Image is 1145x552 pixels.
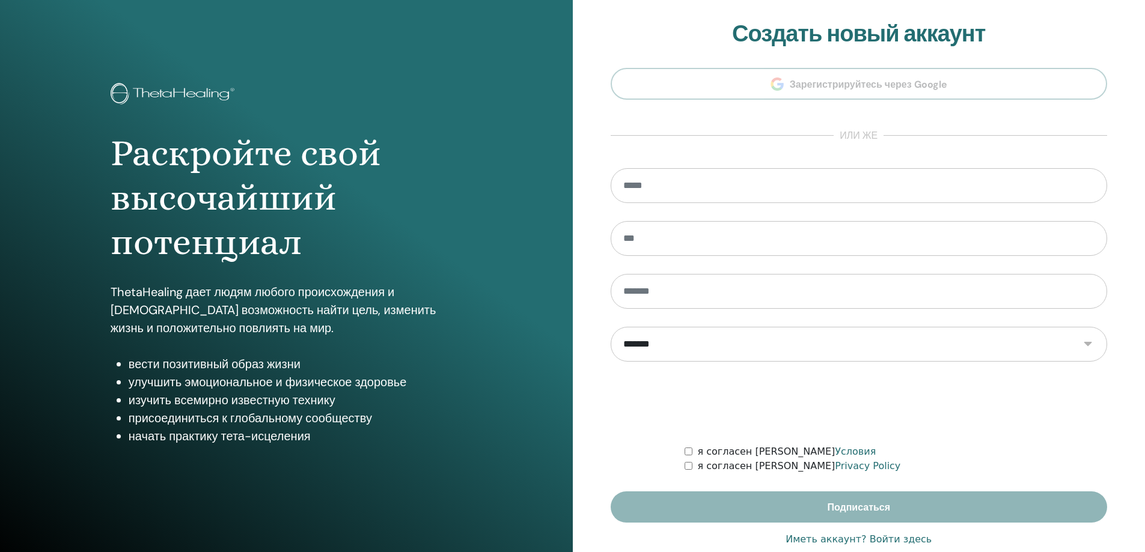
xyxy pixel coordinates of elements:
[834,129,884,143] span: или же
[611,20,1108,48] h2: Создать новый аккаунт
[697,444,876,459] label: я согласен [PERSON_NAME]
[129,427,462,445] li: начать практику тета-исцеления
[768,380,950,426] iframe: reCAPTCHA
[129,409,462,427] li: присоединиться к глобальному сообществу
[129,355,462,373] li: вести позитивный образ жизни
[786,532,932,547] a: Иметь аккаунт? Войти здесь
[835,446,876,457] a: Условия
[129,391,462,409] li: изучить всемирно известную технику
[697,459,900,473] label: я согласен [PERSON_NAME]
[111,283,462,337] p: ThetaHealing дает людям любого происхождения и [DEMOGRAPHIC_DATA] возможность найти цель, изменит...
[111,131,462,265] h1: Раскройте свой высочайший потенциал
[835,460,900,472] a: Privacy Policy
[129,373,462,391] li: улучшить эмоциональное и физическое здоровье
